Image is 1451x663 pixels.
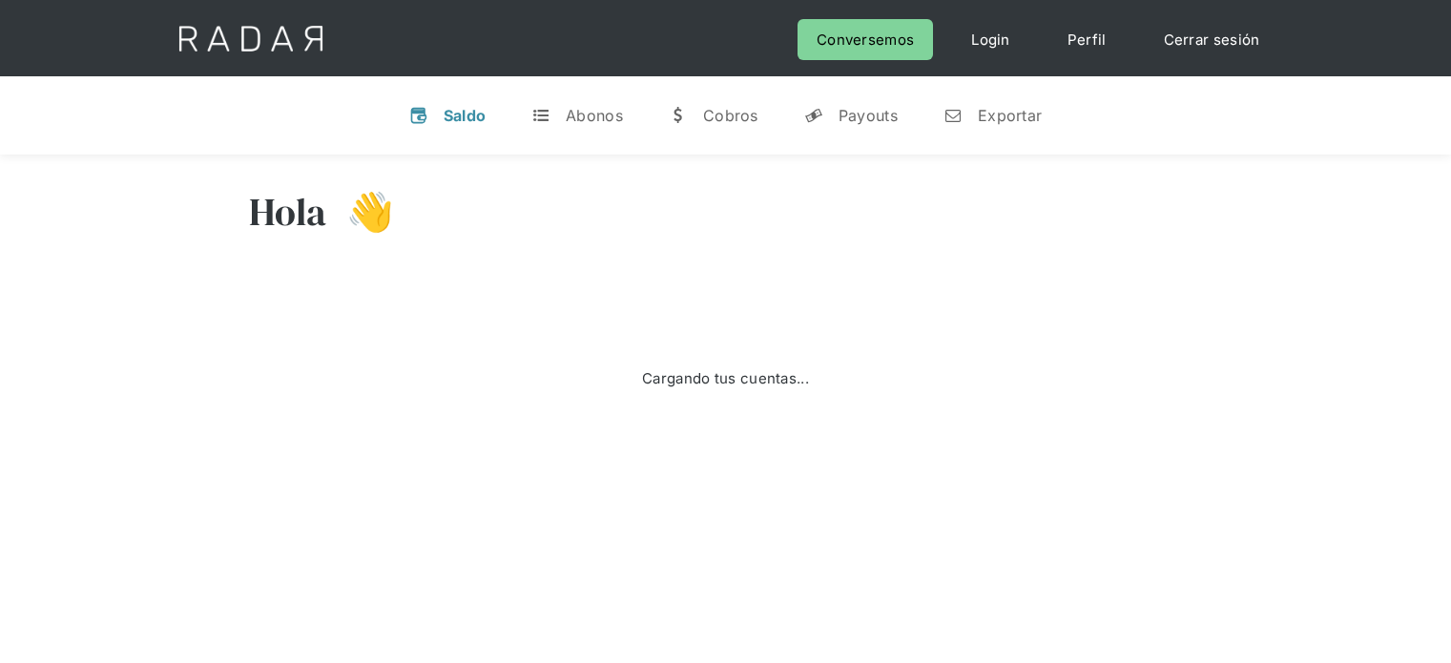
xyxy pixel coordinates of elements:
a: Conversemos [798,19,933,60]
div: Cobros [703,106,758,125]
div: n [943,106,963,125]
a: Cerrar sesión [1145,19,1279,60]
div: Cargando tus cuentas... [642,365,809,391]
div: Payouts [839,106,898,125]
h3: Hola [249,188,327,236]
div: v [409,106,428,125]
div: Saldo [444,106,487,125]
div: w [669,106,688,125]
div: y [804,106,823,125]
h3: 👋 [327,188,394,236]
a: Login [952,19,1029,60]
div: t [531,106,550,125]
div: Exportar [978,106,1042,125]
a: Perfil [1048,19,1126,60]
div: Abonos [566,106,623,125]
